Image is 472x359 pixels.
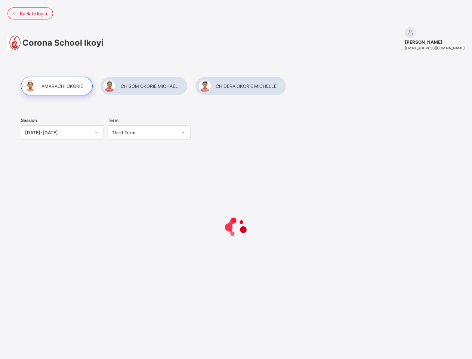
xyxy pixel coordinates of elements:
[22,38,104,47] span: Corona School Ikoyi
[405,27,416,38] img: default.svg
[25,130,90,135] div: [DATE]-[DATE]
[405,46,465,50] span: [EMAIL_ADDRESS][DOMAIN_NAME]
[108,118,118,123] span: Term
[21,118,37,123] span: Session
[7,35,22,50] img: School logo
[405,39,465,45] span: [PERSON_NAME]
[112,130,177,135] div: Third Term
[20,11,47,16] span: Back to login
